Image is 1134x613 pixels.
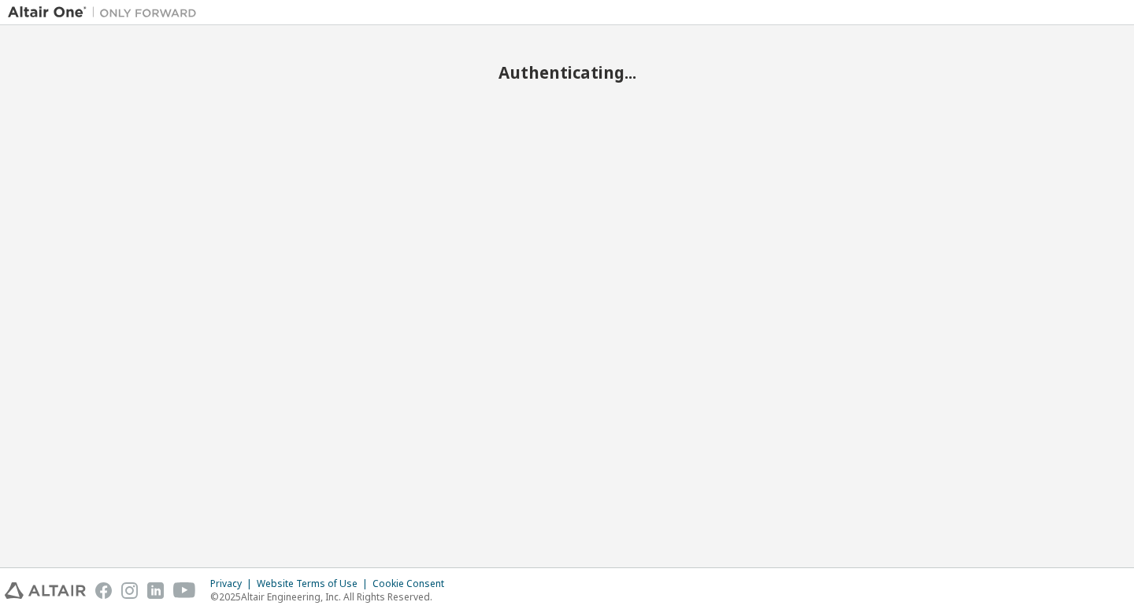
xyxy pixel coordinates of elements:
[5,582,86,599] img: altair_logo.svg
[210,578,257,590] div: Privacy
[173,582,196,599] img: youtube.svg
[8,62,1126,83] h2: Authenticating...
[95,582,112,599] img: facebook.svg
[121,582,138,599] img: instagram.svg
[210,590,454,604] p: © 2025 Altair Engineering, Inc. All Rights Reserved.
[147,582,164,599] img: linkedin.svg
[8,5,205,20] img: Altair One
[257,578,372,590] div: Website Terms of Use
[372,578,454,590] div: Cookie Consent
